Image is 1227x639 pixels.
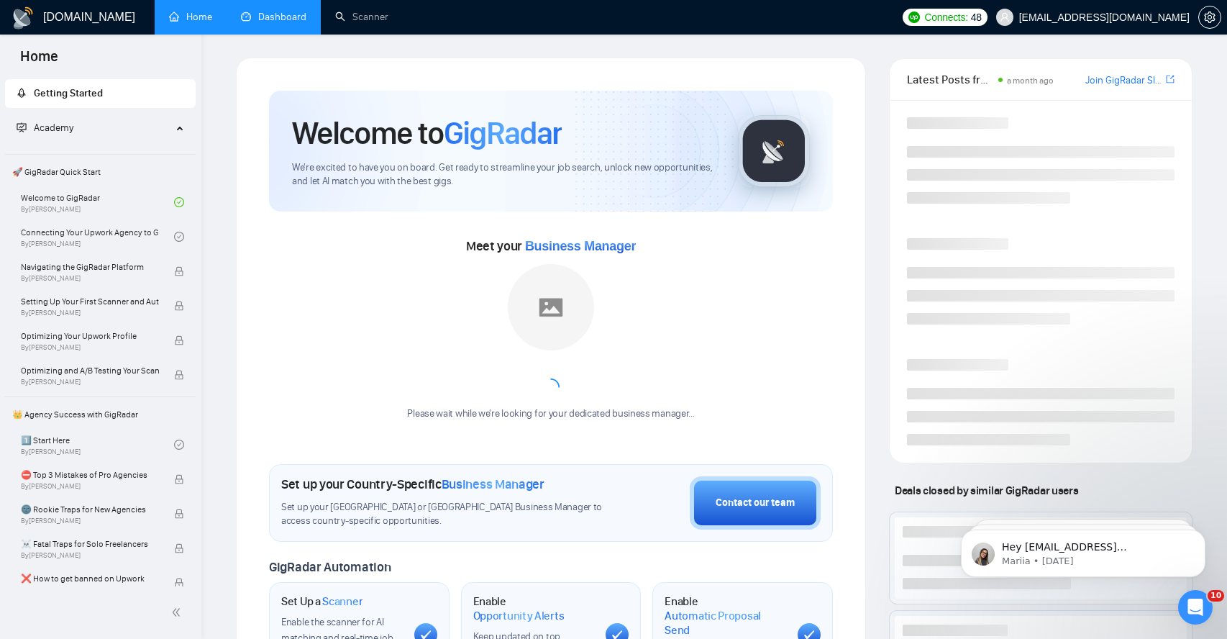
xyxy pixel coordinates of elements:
span: 48 [971,9,982,25]
span: check-circle [174,440,184,450]
span: Deals closed by similar GigRadar users [889,478,1084,503]
img: logo [12,6,35,30]
span: lock [174,335,184,345]
span: Automatic Proposal Send [665,609,786,637]
button: Contact our team [690,476,821,530]
iframe: Intercom live chat [1178,590,1213,625]
span: By [PERSON_NAME] [21,378,159,386]
span: lock [174,370,184,380]
span: By [PERSON_NAME] [21,343,159,352]
span: Scanner [322,594,362,609]
img: gigradar-logo.png [738,115,810,187]
a: Connecting Your Upwork Agency to GigRadarBy[PERSON_NAME] [21,221,174,253]
span: By [PERSON_NAME] [21,274,159,283]
span: 10 [1208,590,1224,602]
span: Setting Up Your First Scanner and Auto-Bidder [21,294,159,309]
span: setting [1199,12,1221,23]
h1: Enable [665,594,786,637]
button: setting [1198,6,1221,29]
span: Business Manager [442,476,544,492]
span: a month ago [1007,76,1054,86]
span: lock [174,301,184,311]
a: dashboardDashboard [241,11,306,23]
span: check-circle [174,197,184,207]
span: Getting Started [34,87,103,99]
span: lock [174,509,184,519]
span: By [PERSON_NAME] [21,517,159,525]
a: searchScanner [335,11,388,23]
iframe: Intercom notifications message [939,499,1227,600]
span: By [PERSON_NAME] [21,586,159,594]
a: 1️⃣ Start HereBy[PERSON_NAME] [21,429,174,461]
a: export [1166,73,1174,86]
a: Join GigRadar Slack Community [1085,73,1163,89]
span: fund-projection-screen [17,122,27,132]
span: Opportunity Alerts [473,609,565,623]
div: Contact our team [716,495,795,511]
span: By [PERSON_NAME] [21,551,159,560]
a: Welcome to GigRadarBy[PERSON_NAME] [21,186,174,218]
img: upwork-logo.png [908,12,920,23]
span: 🚀 GigRadar Quick Start [6,158,194,186]
li: Getting Started [5,79,196,108]
span: ⛔ Top 3 Mistakes of Pro Agencies [21,468,159,482]
span: Navigating the GigRadar Platform [21,260,159,274]
a: homeHome [169,11,212,23]
span: Set up your [GEOGRAPHIC_DATA] or [GEOGRAPHIC_DATA] Business Manager to access country-specific op... [281,501,605,528]
span: ❌ How to get banned on Upwork [21,571,159,586]
span: GigRadar [444,114,562,153]
div: Please wait while we're looking for your dedicated business manager... [398,407,703,421]
a: setting [1198,12,1221,23]
span: lock [174,474,184,484]
span: Optimizing Your Upwork Profile [21,329,159,343]
span: check-circle [174,232,184,242]
span: lock [174,266,184,276]
span: export [1166,73,1174,85]
span: Home [9,46,70,76]
span: GigRadar Automation [269,559,391,575]
span: Academy [17,122,73,134]
h1: Welcome to [292,114,562,153]
span: We're excited to have you on board. Get ready to streamline your job search, unlock new opportuni... [292,161,715,189]
h1: Set up your Country-Specific [281,476,544,492]
h1: Enable [473,594,595,622]
span: double-left [171,605,186,620]
span: lock [174,578,184,588]
h1: Set Up a [281,594,362,609]
img: placeholder.png [508,264,594,350]
span: 👑 Agency Success with GigRadar [6,400,194,429]
span: Academy [34,122,73,134]
span: loading [542,378,560,396]
span: 🌚 Rookie Traps for New Agencies [21,502,159,517]
span: Optimizing and A/B Testing Your Scanner for Better Results [21,363,159,378]
span: user [1000,12,1010,22]
span: rocket [17,88,27,98]
span: Business Manager [525,239,636,253]
span: By [PERSON_NAME] [21,482,159,491]
span: lock [174,543,184,553]
span: Connects: [924,9,967,25]
span: By [PERSON_NAME] [21,309,159,317]
span: Meet your [466,238,636,254]
span: ☠️ Fatal Traps for Solo Freelancers [21,537,159,551]
span: Latest Posts from the GigRadar Community [907,71,994,89]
